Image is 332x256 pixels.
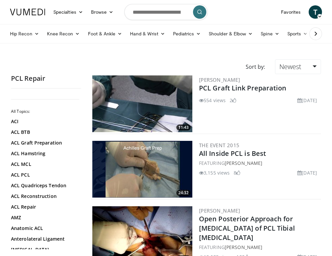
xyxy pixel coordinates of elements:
img: VuMedi Logo [10,9,45,15]
a: PCL Graft Link Preparation [199,83,287,92]
input: Search topics, interventions [124,4,208,20]
a: Pediatrics [169,27,205,40]
a: 11:43 [92,75,192,132]
a: Knee Recon [43,27,84,40]
h2: All Topics: [11,109,79,114]
a: All Inside PCL is Best [199,149,266,158]
span: 11:43 [176,124,191,131]
li: [DATE] [297,97,317,104]
a: ACL Reconstruction [11,193,78,200]
a: Favorites [277,5,305,19]
a: Hand & Wrist [126,27,169,40]
a: ACL MCL [11,161,78,168]
li: 554 views [199,97,226,104]
img: bbf7622a-3482-43bf-a00f-90752cf0134a.300x170_q85_crop-smart_upscale.jpg [92,141,192,198]
a: Newest [275,59,321,74]
a: Open Posterior Approach for [MEDICAL_DATA] of PCL Tibial [MEDICAL_DATA] [199,214,295,242]
a: ACL PCL [11,172,78,178]
div: FEATURING [199,244,320,251]
h2: PCL Repair [11,74,81,83]
span: Newest [279,62,301,71]
div: Sort by: [241,59,270,74]
li: [DATE] [297,169,317,176]
a: [PERSON_NAME] [199,207,240,214]
a: Spine [257,27,283,40]
div: FEATURING [199,160,320,167]
a: Foot & Ankle [84,27,126,40]
li: 2 [230,97,236,104]
a: [PERSON_NAME] [199,76,240,83]
span: 24:32 [176,190,191,196]
a: ACI [11,118,78,125]
a: Shoulder & Elbow [205,27,257,40]
a: Sports [283,27,312,40]
a: ACL Graft Preparation [11,140,78,146]
a: ACL Hamstring [11,150,78,157]
a: Specialties [49,5,87,19]
a: The Event 2015 [199,142,240,149]
a: AMZ [11,214,78,221]
a: Hip Recon [6,27,43,40]
a: ACL BTB [11,129,78,136]
a: ACL Repair [11,204,78,210]
li: 3,155 views [199,169,230,176]
a: [PERSON_NAME] [225,160,262,166]
a: Anterolateral Ligament [11,236,78,242]
a: [PERSON_NAME] [225,244,262,250]
a: T [309,5,322,19]
li: 8 [234,169,240,176]
img: 048bfb04-a9b1-4c36-8e77-9283aa06c58e.300x170_q85_crop-smart_upscale.jpg [92,75,192,132]
a: 24:32 [92,141,192,198]
a: Anatomic ACL [11,225,78,232]
a: Browse [87,5,118,19]
a: ACL Quadriceps Tendon [11,182,78,189]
